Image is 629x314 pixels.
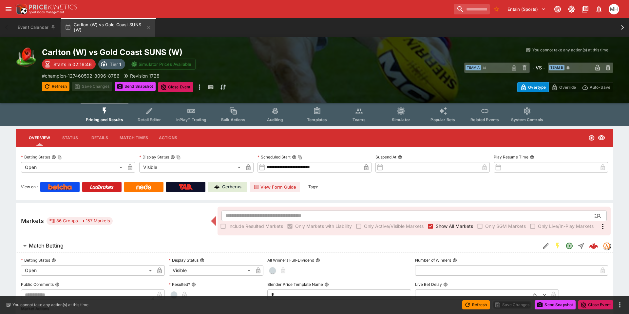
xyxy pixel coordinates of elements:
button: Documentation [579,3,591,15]
div: Visible [169,265,253,276]
img: Neds [136,184,151,190]
button: Live Bet Delay [443,282,448,287]
p: Suspend At [375,154,396,160]
svg: More [599,223,607,231]
button: Suspend At [398,155,402,159]
a: 3d94bbb1-92db-4480-9bb1-fc0043a86018 [587,239,600,252]
h6: - VS - [532,64,545,71]
span: Team B [549,65,564,70]
button: Copy To Clipboard [176,155,181,159]
button: Override [548,82,579,92]
button: Status [55,130,85,146]
button: Scheduled StartCopy To Clipboard [292,155,296,159]
span: Only Markets with Liability [295,223,352,230]
p: Cerberus [222,184,241,190]
button: Auto-Save [579,82,613,92]
div: 86 Groups 157 Markets [49,217,110,225]
p: Copy To Clipboard [42,72,120,79]
img: TabNZ [179,184,193,190]
h5: Markets [21,217,44,225]
p: Blender Price Template Name [267,282,323,287]
p: You cannot take any action(s) at this time. [12,302,89,308]
div: Start From [517,82,613,92]
img: PriceKinetics Logo [14,3,28,16]
span: System Controls [511,117,543,122]
button: Notifications [593,3,605,15]
svg: Open [565,242,573,250]
p: Auto-Save [590,84,610,91]
div: 3d94bbb1-92db-4480-9bb1-fc0043a86018 [589,241,598,250]
p: Public Comments [21,282,54,287]
img: Betcha [48,184,72,190]
button: Display StatusCopy To Clipboard [170,155,175,159]
h2: Copy To Clipboard [42,47,328,57]
span: Pricing and Results [86,117,123,122]
svg: Open [588,135,595,141]
button: Number of Winners [452,258,457,263]
span: Bulk Actions [221,117,245,122]
label: Tags: [308,182,318,192]
button: Refresh [42,82,69,91]
p: Tier 1 [110,61,121,68]
button: open drawer [3,3,14,15]
img: Ladbrokes [90,184,114,190]
div: tradingmodel [603,242,611,250]
button: Match Betting [16,239,540,252]
button: Select Tenant [504,4,550,14]
span: Simulator [392,117,410,122]
button: Toggle light/dark mode [565,3,577,15]
p: Betting Status [21,257,50,263]
img: logo-cerberus--red.svg [589,241,598,250]
div: Open [21,265,154,276]
span: Teams [353,117,366,122]
button: Play Resume Time [530,155,534,159]
button: Event Calendar [14,18,60,37]
button: Straight [575,240,587,252]
button: Overview [24,130,55,146]
span: Auditing [267,117,283,122]
button: Close Event [578,300,613,309]
p: Live Bet Delay [415,282,442,287]
button: Michael Hutchinson [607,2,621,16]
button: Connected to PK [552,3,563,15]
button: Carlton (W) vs Gold Coast SUNS (W) [61,18,155,37]
span: Related Events [470,117,499,122]
p: Play Resume Time [494,154,528,160]
span: Show All Markets [436,223,473,230]
span: Only Live/In-Play Markets [538,223,594,230]
span: Only Active/Visible Markets [364,223,424,230]
p: Overtype [528,84,546,91]
span: Team A [466,65,481,70]
button: Copy To Clipboard [57,155,62,159]
button: SGM Enabled [552,240,563,252]
p: You cannot take any action(s) at this time. [532,47,609,53]
button: more [196,82,203,92]
button: All Winners Full-Dividend [315,258,320,263]
img: Cerberus [214,184,219,190]
span: InPlay™ Trading [176,117,206,122]
p: All Winners Full-Dividend [267,257,314,263]
button: Blender Price Template Name [324,282,329,287]
img: Sportsbook Management [29,11,64,14]
input: search [454,4,490,14]
div: Event type filters [81,103,548,126]
button: Details [85,130,114,146]
span: Templates [307,117,327,122]
button: Close Event [158,82,193,92]
p: Number of Winners [415,257,451,263]
button: Overtype [517,82,549,92]
button: Copy To Clipboard [298,155,302,159]
label: View on : [21,182,38,192]
button: Match Times [114,130,153,146]
button: Open [563,240,575,252]
div: Michael Hutchinson [609,4,619,14]
button: Refresh [462,300,490,309]
img: australian_rules.png [16,47,37,68]
span: Detail Editor [138,117,161,122]
span: Popular Bets [430,117,455,122]
button: more [616,301,624,309]
button: Simulator Prices Available [128,59,196,70]
button: No Bookmarks [491,4,502,14]
h6: Match Betting [29,242,64,249]
svg: Visible [598,134,605,142]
